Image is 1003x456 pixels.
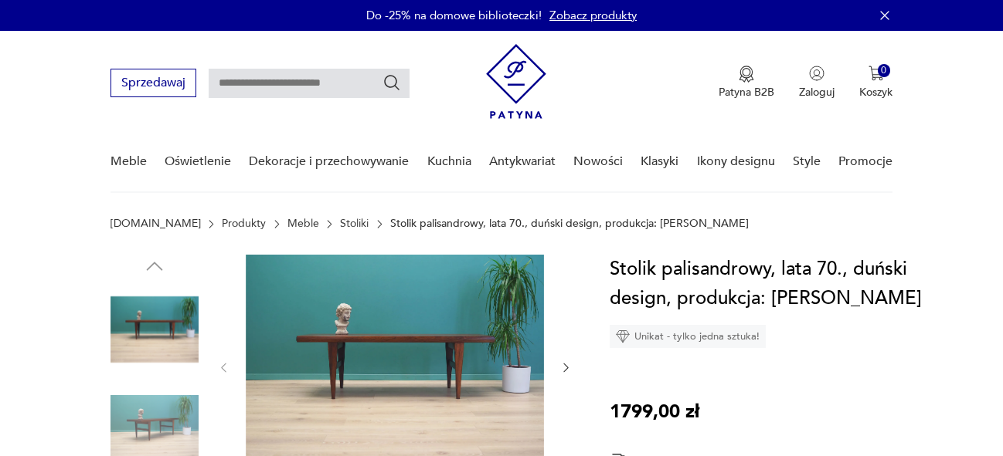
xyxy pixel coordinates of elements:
[869,66,884,81] img: Ikona koszyka
[809,66,824,81] img: Ikonka użytkownika
[616,329,630,343] img: Ikona diamentu
[739,66,754,83] img: Ikona medalu
[610,325,766,348] div: Unikat - tylko jedna sztuka!
[110,69,196,97] button: Sprzedawaj
[719,66,774,100] button: Patyna B2B
[641,132,678,191] a: Klasyki
[549,8,637,23] a: Zobacz produkty
[110,132,147,191] a: Meble
[110,285,199,373] img: Zdjęcie produktu Stolik palisandrowy, lata 70., duński design, produkcja: Gern Møbelfabrik
[489,132,556,191] a: Antykwariat
[878,64,891,77] div: 0
[287,218,319,230] a: Meble
[165,132,231,191] a: Oświetlenie
[799,66,835,100] button: Zaloguj
[610,255,923,313] h1: Stolik palisandrowy, lata 70., duński design, produkcja: [PERSON_NAME]
[382,73,401,92] button: Szukaj
[390,218,749,230] p: Stolik palisandrowy, lata 70., duński design, produkcja: [PERSON_NAME]
[427,132,471,191] a: Kuchnia
[799,85,835,100] p: Zaloguj
[110,218,201,230] a: [DOMAIN_NAME]
[859,66,892,100] button: 0Koszyk
[486,44,546,119] img: Patyna - sklep z meblami i dekoracjami vintage
[838,132,892,191] a: Promocje
[249,132,409,191] a: Dekoracje i przechowywanie
[573,132,623,191] a: Nowości
[859,85,892,100] p: Koszyk
[340,218,369,230] a: Stoliki
[697,132,775,191] a: Ikony designu
[793,132,821,191] a: Style
[719,85,774,100] p: Patyna B2B
[222,218,266,230] a: Produkty
[610,397,699,427] p: 1799,00 zł
[719,66,774,100] a: Ikona medaluPatyna B2B
[110,79,196,90] a: Sprzedawaj
[366,8,542,23] p: Do -25% na domowe biblioteczki!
